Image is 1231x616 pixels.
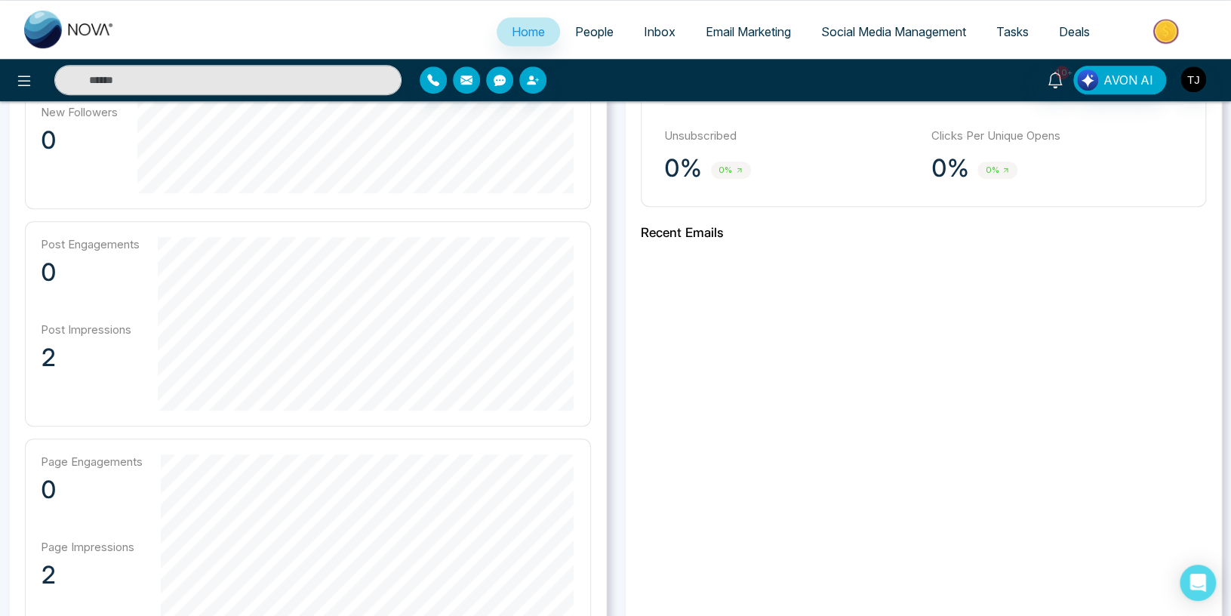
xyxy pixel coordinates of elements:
[41,322,140,337] p: Post Impressions
[931,128,1183,145] p: Clicks Per Unique Opens
[1180,565,1216,601] div: Open Intercom Messenger
[629,17,691,46] a: Inbox
[644,24,676,39] span: Inbox
[996,24,1029,39] span: Tasks
[1044,17,1105,46] a: Deals
[41,105,119,119] p: New Followers
[560,17,629,46] a: People
[931,153,968,183] p: 0%
[1059,24,1090,39] span: Deals
[41,343,140,373] p: 2
[41,475,143,505] p: 0
[575,24,614,39] span: People
[1180,66,1206,92] img: User Avatar
[41,540,143,554] p: Page Impressions
[981,17,1044,46] a: Tasks
[41,560,143,590] p: 2
[706,24,791,39] span: Email Marketing
[641,225,1207,240] h2: Recent Emails
[497,17,560,46] a: Home
[1077,69,1098,91] img: Lead Flow
[41,125,119,156] p: 0
[977,162,1017,179] span: 0%
[664,128,916,145] p: Unsubscribed
[512,24,545,39] span: Home
[1055,66,1069,79] span: 10+
[24,11,115,48] img: Nova CRM Logo
[691,17,806,46] a: Email Marketing
[1037,66,1073,92] a: 10+
[41,257,140,288] p: 0
[41,237,140,251] p: Post Engagements
[1103,71,1153,89] span: AVON AI
[821,24,966,39] span: Social Media Management
[806,17,981,46] a: Social Media Management
[41,454,143,469] p: Page Engagements
[664,153,702,183] p: 0%
[1113,14,1222,48] img: Market-place.gif
[1073,66,1166,94] button: AVON AI
[711,162,751,179] span: 0%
